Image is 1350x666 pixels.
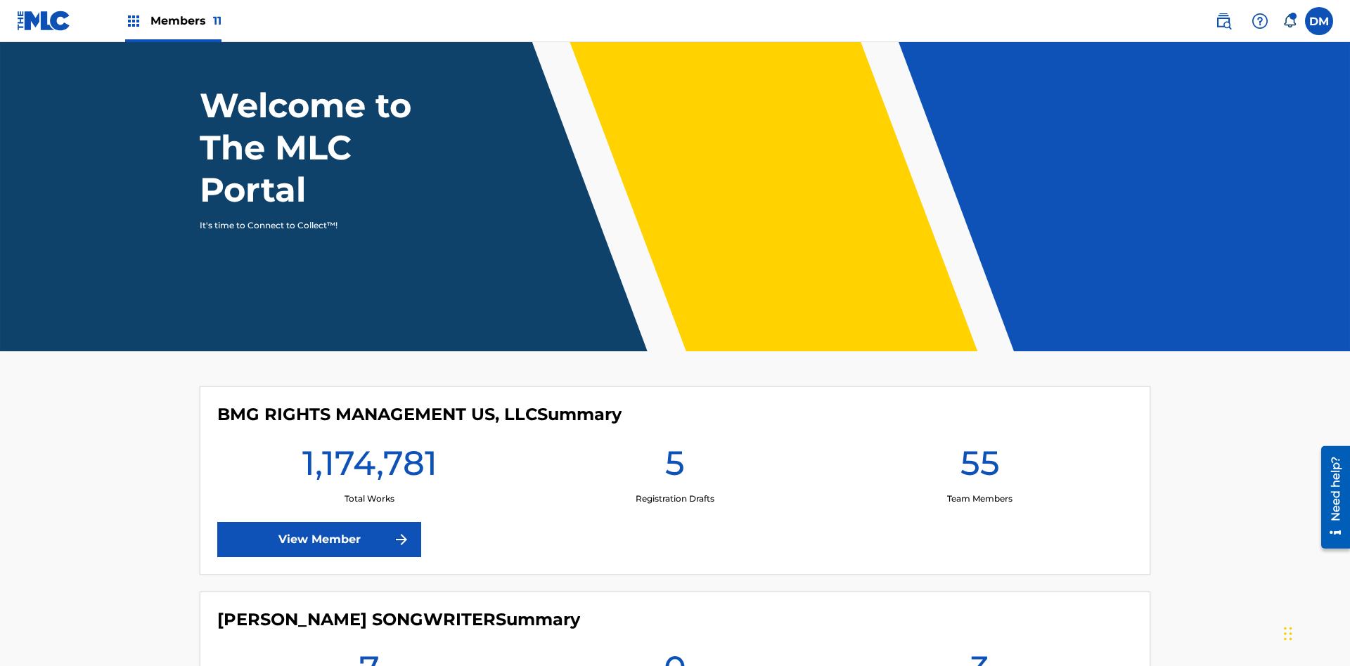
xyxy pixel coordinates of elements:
div: Drag [1284,613,1292,655]
iframe: Resource Center [1311,440,1350,556]
h1: 5 [665,442,685,492]
p: It's time to Connect to Collect™! [200,219,444,232]
div: Notifications [1282,14,1297,28]
p: Team Members [947,492,1012,505]
h4: BMG RIGHTS MANAGEMENT US, LLC [217,404,622,425]
span: Members [150,13,221,29]
div: User Menu [1305,7,1333,35]
h1: Welcome to The MLC Portal [200,84,463,211]
div: Help [1246,7,1274,35]
img: Top Rightsholders [125,13,142,30]
a: Public Search [1209,7,1237,35]
img: search [1215,13,1232,30]
h1: 1,174,781 [302,442,437,492]
h4: CLEO SONGWRITER [217,609,580,630]
p: Registration Drafts [636,492,714,505]
span: 11 [213,14,221,27]
a: View Member [217,522,421,557]
iframe: Chat Widget [1280,599,1350,666]
img: MLC Logo [17,11,71,31]
img: help [1252,13,1268,30]
h1: 55 [960,442,1000,492]
img: f7272a7cc735f4ea7f67.svg [393,531,410,548]
p: Total Works [345,492,394,505]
